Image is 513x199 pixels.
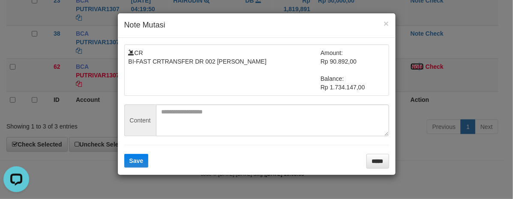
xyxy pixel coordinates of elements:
[384,19,389,28] button: ×
[124,104,156,136] span: Content
[124,154,149,168] button: Save
[321,49,385,92] td: Amount: Rp 90.892,00 Balance: Rp 1.734.147,00
[124,20,389,31] h4: Note Mutasi
[129,49,321,92] td: CR BI-FAST CRTRANSFER DR 002 [PERSON_NAME]
[129,157,144,164] span: Save
[3,3,29,29] button: Open LiveChat chat widget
